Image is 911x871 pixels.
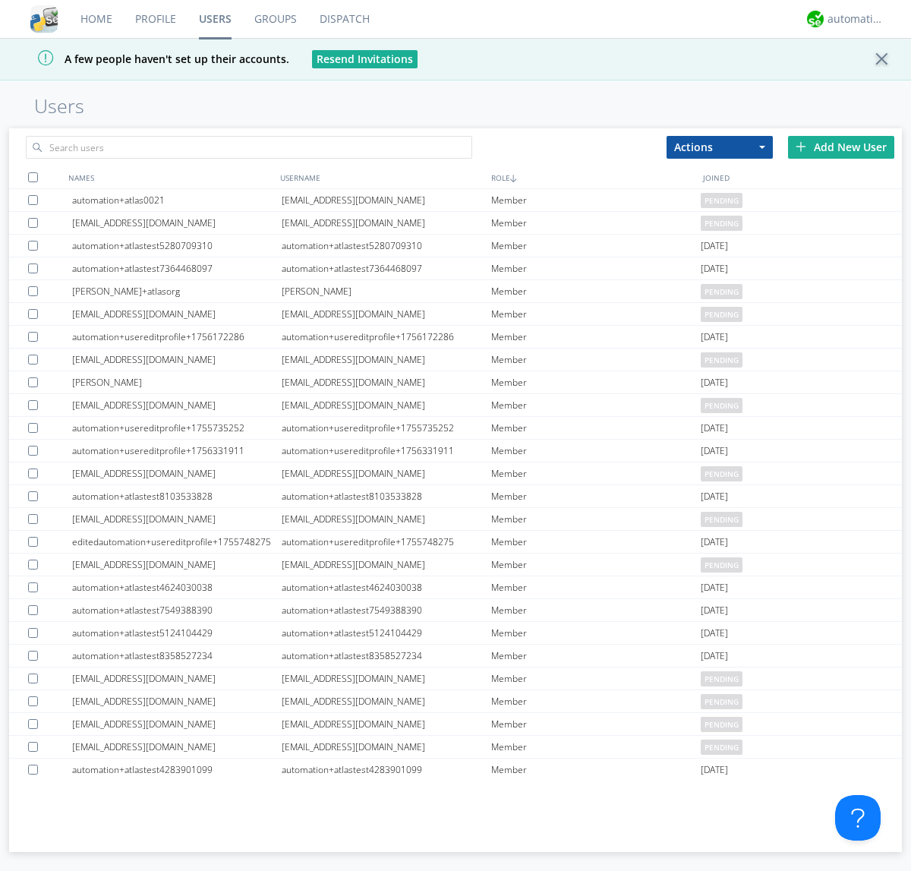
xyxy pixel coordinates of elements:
[491,508,701,530] div: Member
[72,417,282,439] div: automation+usereditprofile+1755735252
[491,280,701,302] div: Member
[282,759,491,781] div: automation+atlastest4283901099
[72,736,282,758] div: [EMAIL_ADDRESS][DOMAIN_NAME]
[701,759,728,781] span: [DATE]
[9,394,902,417] a: [EMAIL_ADDRESS][DOMAIN_NAME][EMAIL_ADDRESS][DOMAIN_NAME]Memberpending
[491,303,701,325] div: Member
[9,690,902,713] a: [EMAIL_ADDRESS][DOMAIN_NAME][EMAIL_ADDRESS][DOMAIN_NAME]Memberpending
[9,280,902,303] a: [PERSON_NAME]+atlasorg[PERSON_NAME]Memberpending
[491,349,701,371] div: Member
[282,508,491,530] div: [EMAIL_ADDRESS][DOMAIN_NAME]
[282,690,491,712] div: [EMAIL_ADDRESS][DOMAIN_NAME]
[796,141,806,152] img: plus.svg
[491,531,701,553] div: Member
[701,740,742,755] span: pending
[701,576,728,599] span: [DATE]
[701,326,728,349] span: [DATE]
[701,307,742,322] span: pending
[491,667,701,690] div: Member
[72,303,282,325] div: [EMAIL_ADDRESS][DOMAIN_NAME]
[491,485,701,507] div: Member
[282,235,491,257] div: automation+atlastest5280709310
[491,462,701,484] div: Member
[491,736,701,758] div: Member
[491,440,701,462] div: Member
[491,212,701,234] div: Member
[72,622,282,644] div: automation+atlastest5124104429
[701,717,742,732] span: pending
[282,303,491,325] div: [EMAIL_ADDRESS][DOMAIN_NAME]
[9,417,902,440] a: automation+usereditprofile+1755735252automation+usereditprofile+1755735252Member[DATE]
[701,599,728,622] span: [DATE]
[701,671,742,686] span: pending
[491,257,701,279] div: Member
[72,349,282,371] div: [EMAIL_ADDRESS][DOMAIN_NAME]
[491,690,701,712] div: Member
[9,759,902,781] a: automation+atlastest4283901099automation+atlastest4283901099Member[DATE]
[72,440,282,462] div: automation+usereditprofile+1756331911
[701,531,728,554] span: [DATE]
[701,645,728,667] span: [DATE]
[9,326,902,349] a: automation+usereditprofile+1756172286automation+usereditprofile+1756172286Member[DATE]
[72,485,282,507] div: automation+atlastest8103533828
[491,645,701,667] div: Member
[72,599,282,621] div: automation+atlastest7549388390
[282,531,491,553] div: automation+usereditprofile+1755748275
[701,284,742,299] span: pending
[282,645,491,667] div: automation+atlastest8358527234
[701,352,742,368] span: pending
[282,576,491,598] div: automation+atlastest4624030038
[9,645,902,667] a: automation+atlastest8358527234automation+atlastest8358527234Member[DATE]
[9,462,902,485] a: [EMAIL_ADDRESS][DOMAIN_NAME][EMAIL_ADDRESS][DOMAIN_NAME]Memberpending
[701,371,728,394] span: [DATE]
[667,136,773,159] button: Actions
[701,216,742,231] span: pending
[9,189,902,212] a: automation+atlas0021[EMAIL_ADDRESS][DOMAIN_NAME]Memberpending
[491,417,701,439] div: Member
[282,713,491,735] div: [EMAIL_ADDRESS][DOMAIN_NAME]
[9,303,902,326] a: [EMAIL_ADDRESS][DOMAIN_NAME][EMAIL_ADDRESS][DOMAIN_NAME]Memberpending
[701,485,728,508] span: [DATE]
[65,166,276,188] div: NAMES
[491,394,701,416] div: Member
[701,694,742,709] span: pending
[282,440,491,462] div: automation+usereditprofile+1756331911
[827,11,884,27] div: automation+atlas
[9,371,902,394] a: [PERSON_NAME][EMAIL_ADDRESS][DOMAIN_NAME]Member[DATE]
[9,599,902,622] a: automation+atlastest7549388390automation+atlastest7549388390Member[DATE]
[9,508,902,531] a: [EMAIL_ADDRESS][DOMAIN_NAME][EMAIL_ADDRESS][DOMAIN_NAME]Memberpending
[807,11,824,27] img: d2d01cd9b4174d08988066c6d424eccd
[9,667,902,690] a: [EMAIL_ADDRESS][DOMAIN_NAME][EMAIL_ADDRESS][DOMAIN_NAME]Memberpending
[72,667,282,690] div: [EMAIL_ADDRESS][DOMAIN_NAME]
[9,485,902,508] a: automation+atlastest8103533828automation+atlastest8103533828Member[DATE]
[72,531,282,553] div: editedautomation+usereditprofile+1755748275
[72,394,282,416] div: [EMAIL_ADDRESS][DOMAIN_NAME]
[701,557,742,573] span: pending
[701,257,728,280] span: [DATE]
[72,690,282,712] div: [EMAIL_ADDRESS][DOMAIN_NAME]
[282,462,491,484] div: [EMAIL_ADDRESS][DOMAIN_NAME]
[282,485,491,507] div: automation+atlastest8103533828
[701,512,742,527] span: pending
[835,795,881,841] iframe: Toggle Customer Support
[701,466,742,481] span: pending
[491,326,701,348] div: Member
[282,554,491,576] div: [EMAIL_ADDRESS][DOMAIN_NAME]
[26,136,472,159] input: Search users
[487,166,699,188] div: ROLE
[491,554,701,576] div: Member
[72,576,282,598] div: automation+atlastest4624030038
[282,349,491,371] div: [EMAIL_ADDRESS][DOMAIN_NAME]
[701,622,728,645] span: [DATE]
[282,280,491,302] div: [PERSON_NAME]
[9,576,902,599] a: automation+atlastest4624030038automation+atlastest4624030038Member[DATE]
[282,599,491,621] div: automation+atlastest7549388390
[72,189,282,211] div: automation+atlas0021
[9,212,902,235] a: [EMAIL_ADDRESS][DOMAIN_NAME][EMAIL_ADDRESS][DOMAIN_NAME]Memberpending
[30,5,58,33] img: cddb5a64eb264b2086981ab96f4c1ba7
[491,576,701,598] div: Member
[9,440,902,462] a: automation+usereditprofile+1756331911automation+usereditprofile+1756331911Member[DATE]
[9,554,902,576] a: [EMAIL_ADDRESS][DOMAIN_NAME][EMAIL_ADDRESS][DOMAIN_NAME]Memberpending
[701,417,728,440] span: [DATE]
[72,645,282,667] div: automation+atlastest8358527234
